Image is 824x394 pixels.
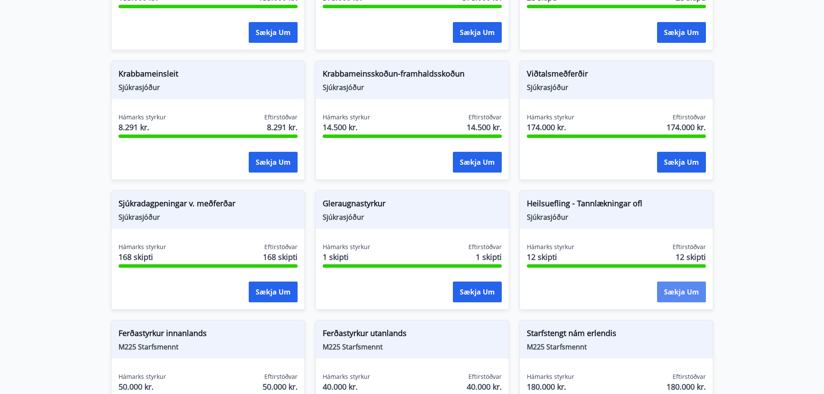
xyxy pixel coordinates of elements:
[527,381,574,392] span: 180.000 kr.
[323,113,370,122] span: Hámarks styrkur
[119,68,298,83] span: Krabbameinsleit
[119,327,298,342] span: Ferðastyrkur innanlands
[667,381,706,392] span: 180.000 kr.
[527,342,706,352] span: M225 Starfsmennt
[527,327,706,342] span: Starfstengt nám erlendis
[323,243,370,251] span: Hámarks styrkur
[657,282,706,302] button: Sækja um
[467,122,502,133] span: 14.500 kr.
[323,122,370,133] span: 14.500 kr.
[263,381,298,392] span: 50.000 kr.
[468,243,502,251] span: Eftirstöðvar
[263,251,298,263] span: 168 skipti
[323,342,502,352] span: M225 Starfsmennt
[249,282,298,302] button: Sækja um
[119,251,166,263] span: 168 skipti
[119,212,298,222] span: Sjúkrasjóður
[467,381,502,392] span: 40.000 kr.
[673,372,706,381] span: Eftirstöðvar
[323,68,502,83] span: Krabbameinsskoðun-framhaldsskoðun
[453,282,502,302] button: Sækja um
[264,372,298,381] span: Eftirstöðvar
[657,22,706,43] button: Sækja um
[267,122,298,133] span: 8.291 kr.
[323,327,502,342] span: Ferðastyrkur utanlands
[673,243,706,251] span: Eftirstöðvar
[527,243,574,251] span: Hámarks styrkur
[323,83,502,92] span: Sjúkrasjóður
[119,113,166,122] span: Hámarks styrkur
[673,113,706,122] span: Eftirstöðvar
[527,372,574,381] span: Hámarks styrkur
[476,251,502,263] span: 1 skipti
[119,372,166,381] span: Hámarks styrkur
[453,152,502,173] button: Sækja um
[119,381,166,392] span: 50.000 kr.
[119,198,298,212] span: Sjúkradagpeningar v. meðferðar
[527,113,574,122] span: Hámarks styrkur
[323,198,502,212] span: Gleraugnastyrkur
[657,152,706,173] button: Sækja um
[468,113,502,122] span: Eftirstöðvar
[453,22,502,43] button: Sækja um
[119,122,166,133] span: 8.291 kr.
[468,372,502,381] span: Eftirstöðvar
[119,243,166,251] span: Hámarks styrkur
[264,243,298,251] span: Eftirstöðvar
[527,212,706,222] span: Sjúkrasjóður
[323,212,502,222] span: Sjúkrasjóður
[119,83,298,92] span: Sjúkrasjóður
[667,122,706,133] span: 174.000 kr.
[323,372,370,381] span: Hámarks styrkur
[527,83,706,92] span: Sjúkrasjóður
[119,342,298,352] span: M225 Starfsmennt
[527,251,574,263] span: 12 skipti
[527,122,574,133] span: 174.000 kr.
[249,22,298,43] button: Sækja um
[249,152,298,173] button: Sækja um
[264,113,298,122] span: Eftirstöðvar
[323,381,370,392] span: 40.000 kr.
[527,68,706,83] span: Viðtalsmeðferðir
[527,198,706,212] span: Heilsuefling - Tannlækningar ofl
[676,251,706,263] span: 12 skipti
[323,251,370,263] span: 1 skipti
